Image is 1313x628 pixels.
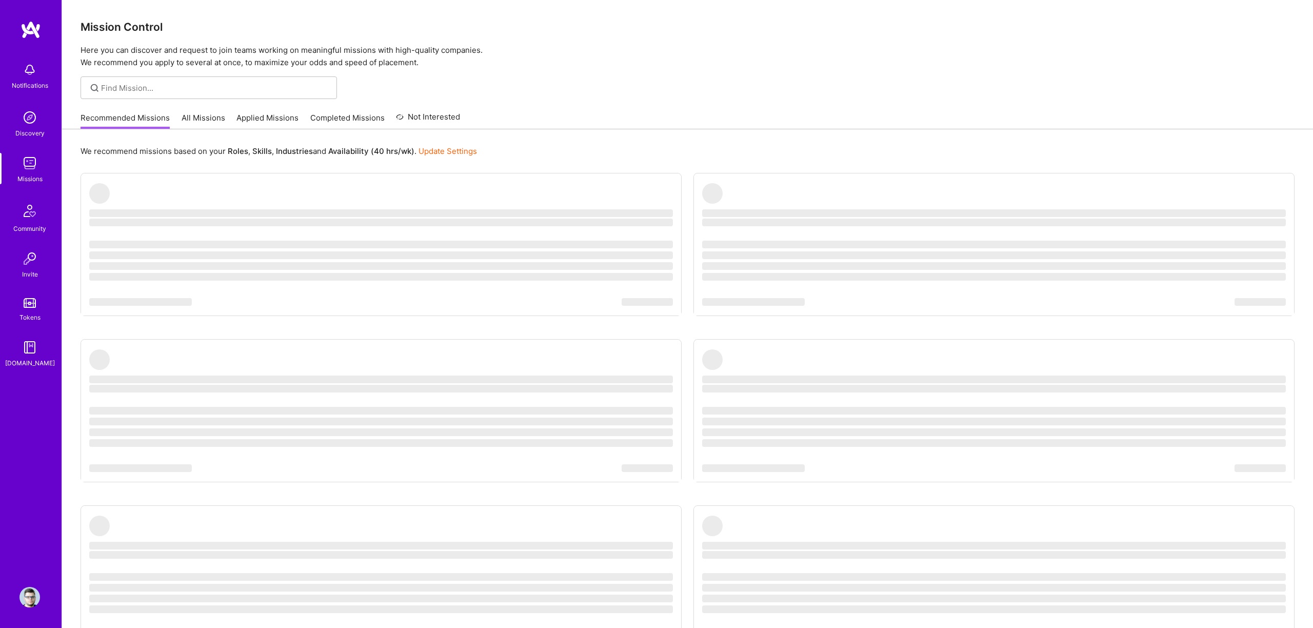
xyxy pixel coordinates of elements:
[81,112,170,129] a: Recommended Missions
[15,128,45,139] div: Discovery
[81,21,1295,33] h3: Mission Control
[419,146,477,156] a: Update Settings
[22,269,38,280] div: Invite
[17,173,43,184] div: Missions
[19,153,40,173] img: teamwork
[81,44,1295,69] p: Here you can discover and request to join teams working on meaningful missions with high-quality ...
[81,146,477,156] p: We recommend missions based on your , , and .
[13,223,46,234] div: Community
[236,112,299,129] a: Applied Missions
[5,358,55,368] div: [DOMAIN_NAME]
[101,83,329,93] input: Find Mission...
[89,82,101,94] i: icon SearchGrey
[19,60,40,80] img: bell
[24,298,36,308] img: tokens
[19,337,40,358] img: guide book
[17,587,43,607] a: User Avatar
[12,80,48,91] div: Notifications
[310,112,385,129] a: Completed Missions
[19,312,41,323] div: Tokens
[19,248,40,269] img: Invite
[276,146,313,156] b: Industries
[21,21,41,39] img: logo
[182,112,225,129] a: All Missions
[228,146,248,156] b: Roles
[396,111,460,129] a: Not Interested
[17,199,42,223] img: Community
[19,587,40,607] img: User Avatar
[19,107,40,128] img: discovery
[328,146,414,156] b: Availability (40 hrs/wk)
[252,146,272,156] b: Skills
